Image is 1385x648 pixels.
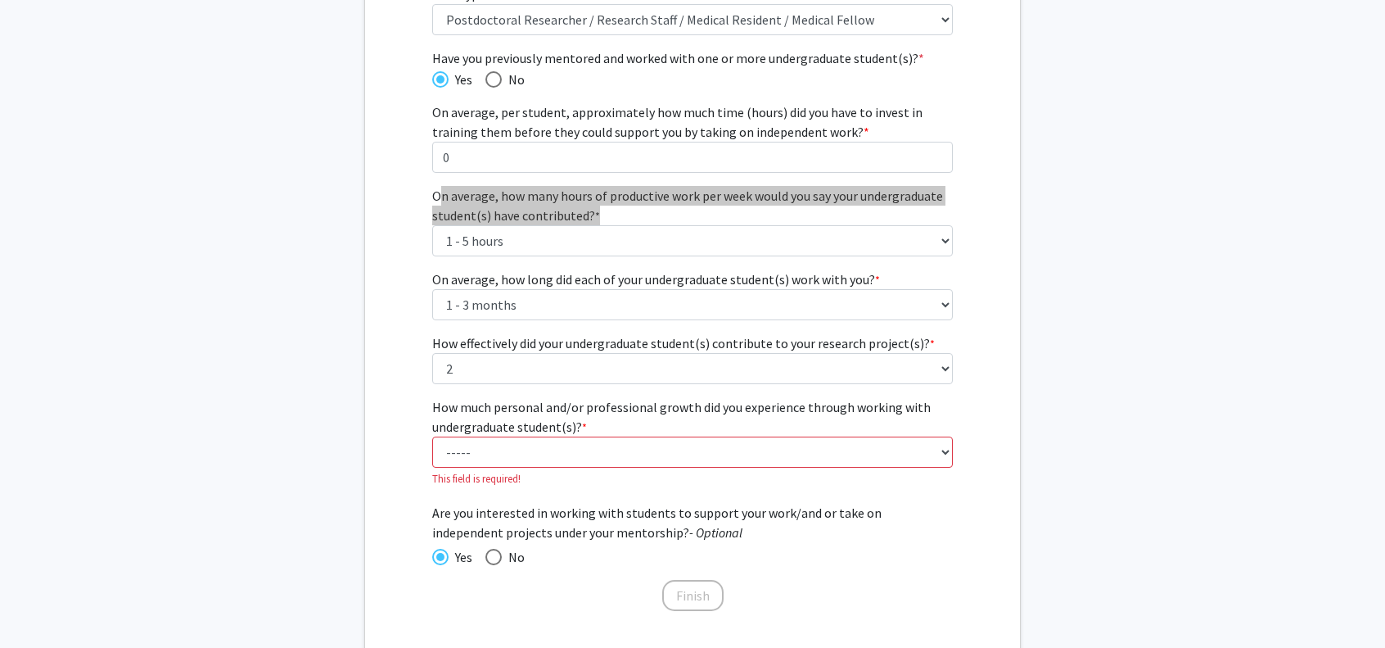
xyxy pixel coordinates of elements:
[432,104,923,140] span: On average, per student, approximately how much time (hours) did you have to invest in training t...
[432,48,954,68] span: Have you previously mentored and worked with one or more undergraduate student(s)?
[502,70,525,89] span: No
[449,70,472,89] span: Yes
[689,524,742,541] i: - Optional
[432,471,954,487] p: This field is required!
[12,574,70,636] iframe: Chat
[432,503,954,542] span: Are you interested in working with students to support your work/and or take on independent proje...
[502,547,525,567] span: No
[432,186,954,225] label: On average, how many hours of productive work per week would you say your undergraduate student(s...
[432,333,935,353] label: How effectively did your undergraduate student(s) contribute to your research project(s)?
[662,580,724,611] button: Finish
[432,68,954,89] mat-radio-group: Have you previously mentored and worked with one or more undergraduate student(s)?
[449,547,472,567] span: Yes
[432,397,954,437] label: How much personal and/or professional growth did you experience through working with undergraduat...
[432,270,880,289] label: On average, how long did each of your undergraduate student(s) work with you?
